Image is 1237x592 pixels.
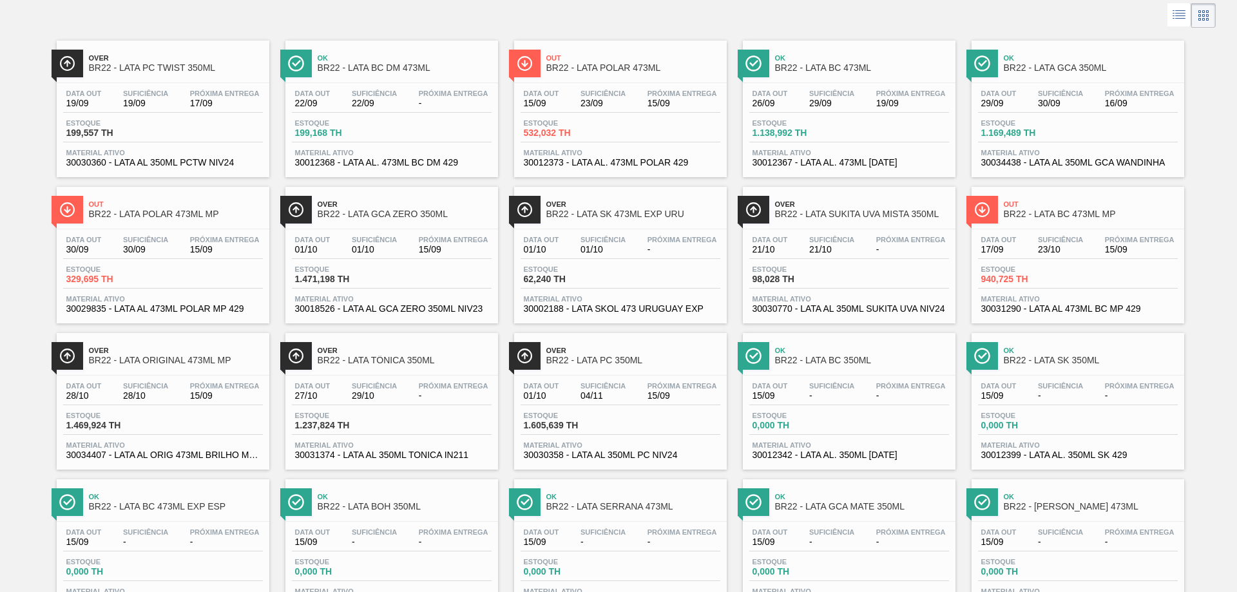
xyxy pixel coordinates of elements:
[775,347,949,354] span: Ok
[809,90,854,97] span: Suficiência
[876,99,946,108] span: 19/09
[524,149,717,157] span: Material ativo
[524,558,614,566] span: Estoque
[123,90,168,97] span: Suficiência
[66,412,157,419] span: Estoque
[1105,245,1175,254] span: 15/09
[753,528,788,536] span: Data out
[809,537,854,547] span: -
[517,494,533,510] img: Ícone
[89,209,263,219] span: BR22 - LATA POLAR 473ML MP
[753,119,843,127] span: Estoque
[647,528,717,536] span: Próxima Entrega
[647,382,717,390] span: Próxima Entrega
[419,99,488,108] span: -
[318,356,492,365] span: BR22 - LATA TÔNICA 350ML
[876,245,946,254] span: -
[1004,502,1178,511] span: BR22 - LATA LISA 473ML
[1004,209,1178,219] span: BR22 - LATA BC 473ML MP
[352,90,397,97] span: Suficiência
[295,274,385,284] span: 1.471,198 TH
[524,128,614,138] span: 532,032 TH
[981,391,1017,401] span: 15/09
[775,54,949,62] span: Ok
[123,236,168,243] span: Suficiência
[809,99,854,108] span: 29/09
[745,348,762,364] img: Ícone
[295,421,385,430] span: 1.237,824 TH
[66,537,102,547] span: 15/09
[580,236,626,243] span: Suficiência
[809,245,854,254] span: 21/10
[352,99,397,108] span: 22/09
[66,441,260,449] span: Material ativo
[524,382,559,390] span: Data out
[981,528,1017,536] span: Data out
[352,528,397,536] span: Suficiência
[733,177,962,323] a: ÍconeOverBR22 - LATA SUKITA UVA MISTA 350MLData out21/10Suficiência21/10Próxima Entrega-Estoque98...
[981,265,1071,273] span: Estoque
[190,537,260,547] span: -
[962,31,1191,177] a: ÍconeOkBR22 - LATA GCA 350MLData out29/09Suficiência30/09Próxima Entrega16/09Estoque1.169,489 THM...
[753,558,843,566] span: Estoque
[981,304,1175,314] span: 30031290 - LATA AL 473ML BC MP 429
[66,558,157,566] span: Estoque
[89,356,263,365] span: BR22 - LATA ORIGINAL 473ML MP
[318,493,492,501] span: Ok
[745,202,762,218] img: Ícone
[745,494,762,510] img: Ícone
[66,149,260,157] span: Material ativo
[753,128,843,138] span: 1.138,992 TH
[66,128,157,138] span: 199,557 TH
[276,31,504,177] a: ÍconeOkBR22 - LATA BC DM 473MLData out22/09Suficiência22/09Próxima Entrega-Estoque199,168 THMater...
[276,323,504,470] a: ÍconeOverBR22 - LATA TÔNICA 350MLData out27/10Suficiência29/10Próxima Entrega-Estoque1.237,824 TH...
[524,99,559,108] span: 15/09
[295,567,385,577] span: 0,000 TH
[1105,382,1175,390] span: Próxima Entrega
[59,202,75,218] img: Ícone
[1191,3,1216,28] div: Visão em Cards
[753,149,946,157] span: Material ativo
[59,494,75,510] img: Ícone
[753,295,946,303] span: Material ativo
[524,304,717,314] span: 30002188 - LATA SKOL 473 URUGUAY EXP
[524,441,717,449] span: Material ativo
[1004,63,1178,73] span: BR22 - LATA GCA 350ML
[295,450,488,460] span: 30031374 - LATA AL 350ML TONICA IN211
[753,245,788,254] span: 21/10
[288,202,304,218] img: Ícone
[981,382,1017,390] span: Data out
[1004,54,1178,62] span: Ok
[809,382,854,390] span: Suficiência
[66,265,157,273] span: Estoque
[809,391,854,401] span: -
[546,209,720,219] span: BR22 - LATA SK 473ML EXP URU
[190,245,260,254] span: 15/09
[295,558,385,566] span: Estoque
[1038,382,1083,390] span: Suficiência
[753,99,788,108] span: 26/09
[580,528,626,536] span: Suficiência
[190,90,260,97] span: Próxima Entrega
[876,382,946,390] span: Próxima Entrega
[295,245,331,254] span: 01/10
[288,494,304,510] img: Ícone
[66,99,102,108] span: 19/09
[66,391,102,401] span: 28/10
[352,236,397,243] span: Suficiência
[580,391,626,401] span: 04/11
[190,382,260,390] span: Próxima Entrega
[295,90,331,97] span: Data out
[580,382,626,390] span: Suficiência
[981,236,1017,243] span: Data out
[66,245,102,254] span: 30/09
[753,304,946,314] span: 30030770 - LATA AL 350ML SUKITA UVA NIV24
[876,90,946,97] span: Próxima Entrega
[876,528,946,536] span: Próxima Entrega
[1105,391,1175,401] span: -
[59,55,75,72] img: Ícone
[876,537,946,547] span: -
[66,158,260,167] span: 30030360 - LATA AL 350ML PCTW NIV24
[981,441,1175,449] span: Material ativo
[775,200,949,208] span: Over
